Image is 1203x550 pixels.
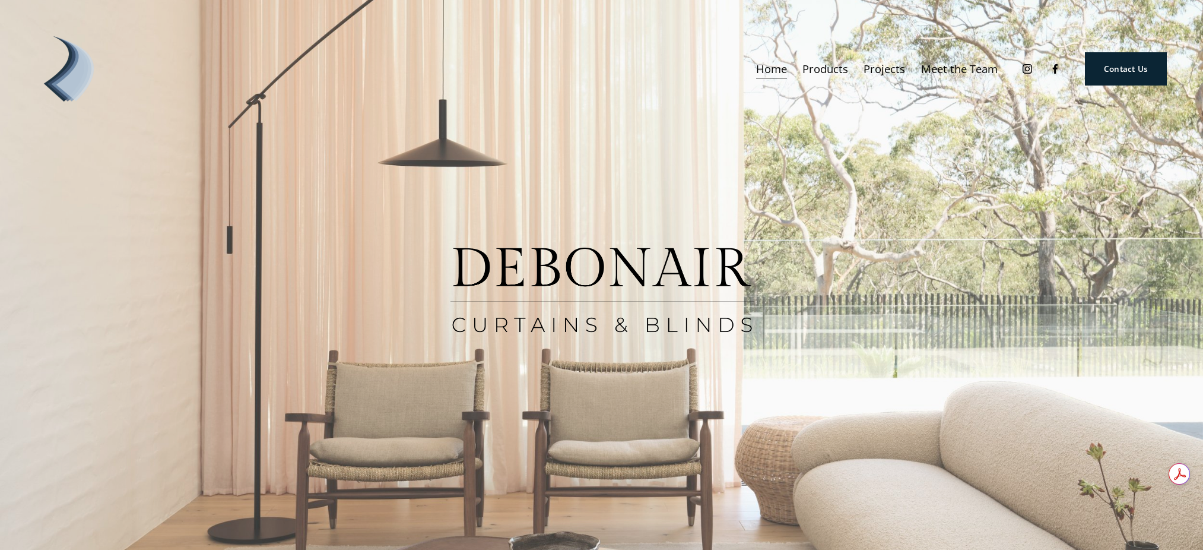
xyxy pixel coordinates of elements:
[36,36,101,102] img: Debonair | Curtains, Blinds, Shutters &amp; Awnings
[864,58,905,80] a: Projects
[921,58,998,80] a: Meet the Team
[756,58,787,80] a: Home
[802,58,848,80] a: folder dropdown
[802,59,848,78] span: Products
[1049,63,1061,75] a: Facebook
[1021,63,1033,75] a: Instagram
[1085,52,1167,86] a: Contact Us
